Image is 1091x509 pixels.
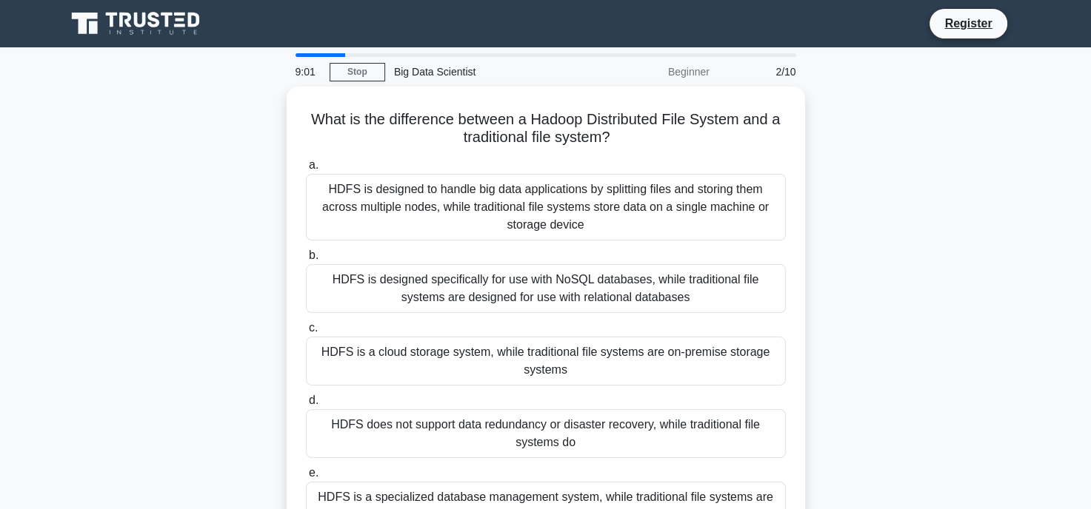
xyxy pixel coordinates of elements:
[718,57,805,87] div: 2/10
[306,337,786,385] div: HDFS is a cloud storage system, while traditional file systems are on-premise storage systems
[309,466,318,479] span: e.
[306,264,786,313] div: HDFS is designed specifically for use with NoSQL databases, while traditional file systems are de...
[309,249,318,261] span: b.
[935,14,1001,33] a: Register
[309,158,318,171] span: a.
[304,110,787,147] h5: What is the difference between a Hadoop Distributed File System and a traditional file system?
[306,174,786,240] div: HDFS is designed to handle big data applications by splitting files and storing them across multi...
[306,409,786,458] div: HDFS does not support data redundancy or disaster recovery, while traditional file systems do
[589,57,718,87] div: Beginner
[309,394,318,406] span: d.
[287,57,330,87] div: 9:01
[385,57,589,87] div: Big Data Scientist
[309,321,318,334] span: c.
[330,63,385,81] a: Stop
